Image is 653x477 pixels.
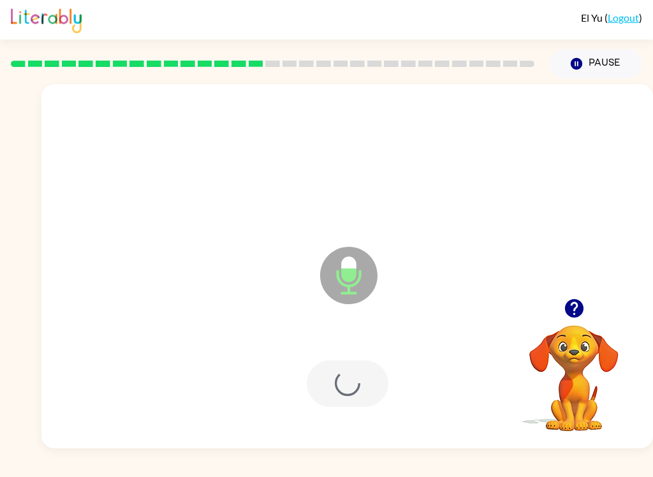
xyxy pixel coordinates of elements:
[510,305,638,433] video: Your browser must support playing .mp4 files to use Literably. Please try using another browser.
[11,5,82,33] img: Literably
[608,11,639,24] a: Logout
[550,49,642,78] button: Pause
[581,11,605,24] span: El Yu
[581,11,642,24] div: ( )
